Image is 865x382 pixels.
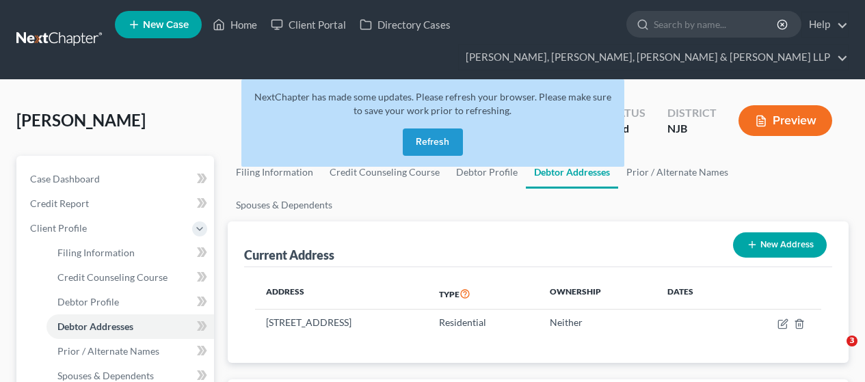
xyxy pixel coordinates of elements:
[19,191,214,216] a: Credit Report
[228,156,321,189] a: Filing Information
[656,278,734,310] th: Dates
[30,197,89,209] span: Credit Report
[30,222,87,234] span: Client Profile
[539,310,656,336] td: Neither
[254,91,611,116] span: NextChapter has made some updates. Please refresh your browser. Please make sure to save your wor...
[57,345,159,357] span: Prior / Alternate Names
[618,156,736,189] a: Prior / Alternate Names
[57,370,154,381] span: Spouses & Dependents
[16,110,146,130] span: [PERSON_NAME]
[19,167,214,191] a: Case Dashboard
[206,12,264,37] a: Home
[847,336,857,346] span: 3
[654,12,779,37] input: Search by name...
[428,310,539,336] td: Residential
[802,12,848,37] a: Help
[46,290,214,314] a: Debtor Profile
[46,241,214,265] a: Filing Information
[46,265,214,290] a: Credit Counseling Course
[459,45,848,70] a: [PERSON_NAME], [PERSON_NAME], [PERSON_NAME] & [PERSON_NAME] LLP
[46,314,214,339] a: Debtor Addresses
[539,278,656,310] th: Ownership
[244,247,334,263] div: Current Address
[733,232,827,258] button: New Address
[57,271,168,283] span: Credit Counseling Course
[667,121,717,137] div: NJB
[30,173,100,185] span: Case Dashboard
[264,12,353,37] a: Client Portal
[57,320,133,332] span: Debtor Addresses
[255,278,427,310] th: Address
[57,247,135,258] span: Filing Information
[353,12,457,37] a: Directory Cases
[738,105,832,136] button: Preview
[605,105,646,121] div: Status
[46,339,214,364] a: Prior / Alternate Names
[605,121,646,137] div: Filed
[819,336,851,368] iframe: Intercom live chat
[228,189,341,221] a: Spouses & Dependents
[143,20,189,30] span: New Case
[57,296,119,308] span: Debtor Profile
[428,278,539,310] th: Type
[255,310,427,336] td: [STREET_ADDRESS]
[667,105,717,121] div: District
[403,128,463,156] button: Refresh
